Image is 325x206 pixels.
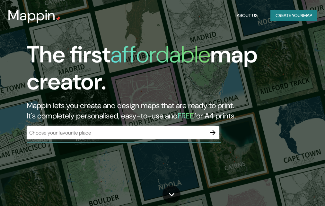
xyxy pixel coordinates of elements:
img: mappin-pin [56,16,61,21]
input: Choose your favourite place [27,129,206,136]
button: About Us [234,10,260,22]
button: Create yourmap [270,10,317,22]
h1: affordable [110,40,210,70]
h3: Mappin [8,7,56,24]
h2: Mappin lets you create and design maps that are ready to print. It's completely personalised, eas... [27,100,287,121]
h5: FREE [178,111,194,121]
h1: The first map creator. [27,41,287,100]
